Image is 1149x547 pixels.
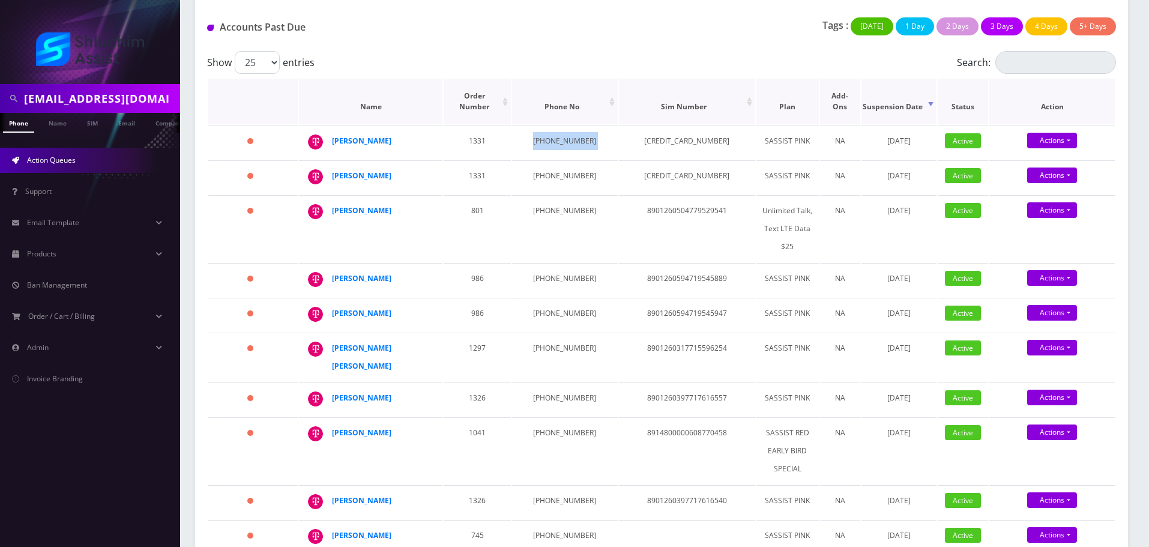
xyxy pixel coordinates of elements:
[332,308,391,318] a: [PERSON_NAME]
[619,333,755,381] td: 8901260317715596254
[27,155,76,165] span: Action Queues
[332,273,391,283] a: [PERSON_NAME]
[861,160,936,194] td: [DATE]
[299,79,442,124] th: Name
[826,304,854,322] div: NA
[207,51,315,74] label: Show entries
[112,113,141,131] a: Email
[945,271,981,286] span: Active
[945,493,981,508] span: Active
[945,133,981,148] span: Active
[945,306,981,321] span: Active
[1027,305,1077,321] a: Actions
[826,389,854,407] div: NA
[861,125,936,159] td: [DATE]
[945,528,981,543] span: Active
[332,136,391,146] strong: [PERSON_NAME]
[820,79,860,124] th: Add-Ons
[1025,17,1067,35] button: 4 Days
[512,195,617,262] td: [PHONE_NUMBER]
[981,17,1023,35] button: 3 Days
[826,202,854,220] div: NA
[512,417,617,484] td: [PHONE_NUMBER]
[27,280,87,290] span: Ban Management
[332,530,391,540] a: [PERSON_NAME]
[444,417,511,484] td: 1041
[619,263,755,297] td: 8901260594719545889
[861,79,936,124] th: Suspension Date
[3,113,34,133] a: Phone
[27,217,79,228] span: Email Template
[332,343,391,371] a: [PERSON_NAME] [PERSON_NAME]
[1027,270,1077,286] a: Actions
[28,311,95,321] span: Order / Cart / Billing
[512,298,617,331] td: [PHONE_NUMBER]
[989,79,1115,124] th: Action
[938,79,988,124] th: Status
[332,171,391,181] a: [PERSON_NAME]
[1027,527,1077,543] a: Actions
[945,390,981,405] span: Active
[27,342,49,352] span: Admin
[444,195,511,262] td: 801
[444,485,511,519] td: 1326
[826,492,854,510] div: NA
[332,205,391,216] a: [PERSON_NAME]
[512,382,617,416] td: [PHONE_NUMBER]
[896,17,934,35] button: 1 Day
[332,428,391,438] a: [PERSON_NAME]
[756,382,819,416] td: SASSIST PINK
[936,17,979,35] button: 2 Days
[25,186,52,196] span: Support
[861,333,936,381] td: [DATE]
[512,160,617,194] td: [PHONE_NUMBER]
[945,340,981,355] span: Active
[207,25,214,31] img: Accounts Past Due
[444,125,511,159] td: 1331
[1027,390,1077,405] a: Actions
[444,333,511,381] td: 1297
[826,527,854,545] div: NA
[444,382,511,416] td: 1326
[332,495,391,506] a: [PERSON_NAME]
[945,203,981,218] span: Active
[1027,425,1077,440] a: Actions
[861,382,936,416] td: [DATE]
[81,113,104,131] a: SIM
[619,160,755,194] td: [CREDIT_CARD_NUMBER]
[957,51,1116,74] label: Search:
[444,263,511,297] td: 986
[1027,168,1077,183] a: Actions
[756,160,819,194] td: SASSIST PINK
[945,168,981,183] span: Active
[619,382,755,416] td: 8901260397717616557
[826,339,854,357] div: NA
[945,425,981,440] span: Active
[332,393,391,403] a: [PERSON_NAME]
[512,79,617,124] th: Phone No: activate to sort column ascending
[861,195,936,262] td: [DATE]
[826,424,854,442] div: NA
[619,195,755,262] td: 8901260504779529541
[756,263,819,297] td: SASSIST PINK
[512,263,617,297] td: [PHONE_NUMBER]
[1027,133,1077,148] a: Actions
[861,298,936,331] td: [DATE]
[861,417,936,484] td: [DATE]
[444,79,511,124] th: Order Number: activate to sort column ascending
[826,132,854,150] div: NA
[619,125,755,159] td: [CREDIT_CARD_NUMBER]
[756,417,819,484] td: SASSIST RED EARLY BIRD SPECIAL
[822,18,848,32] p: Tags :
[756,79,819,124] th: Plan
[27,373,83,384] span: Invoice Branding
[1027,202,1077,218] a: Actions
[619,485,755,519] td: 8901260397717616540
